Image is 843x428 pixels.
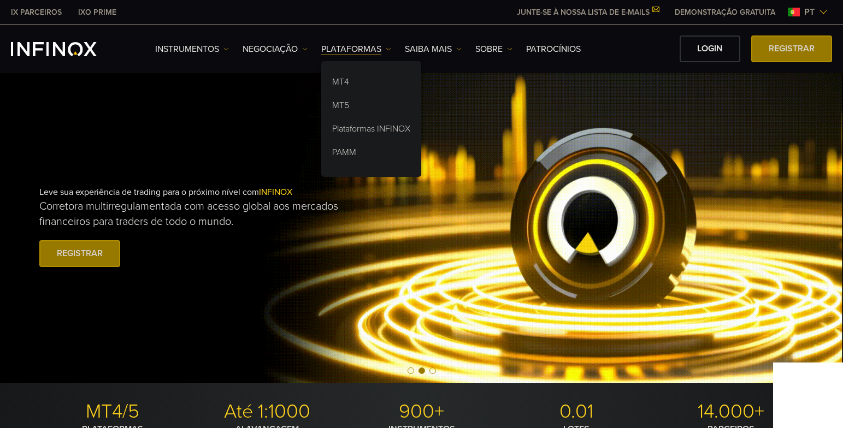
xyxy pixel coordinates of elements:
[11,42,122,56] a: INFINOX Logo
[658,400,804,424] p: 14.000+
[321,142,421,166] a: PAMM
[526,43,581,56] a: Patrocínios
[800,5,819,19] span: pt
[418,367,425,374] span: Go to slide 2
[321,119,421,142] a: Plataformas INFINOX
[39,400,186,424] p: MT4/5
[39,240,120,267] a: Registrar
[509,8,667,17] a: JUNTE-SE À NOSSA LISTA DE E-MAILS
[321,43,391,56] a: PLATAFORMAS
[39,169,445,287] div: Leve sua experiência de trading para o próximo nível com
[680,35,740,62] a: Login
[3,7,70,18] a: INFINOX
[39,199,364,229] p: Corretora multirregulamentada com acesso global aos mercados financeiros para traders de todo o m...
[155,43,229,56] a: Instrumentos
[751,35,832,62] a: Registrar
[349,400,495,424] p: 900+
[408,367,414,374] span: Go to slide 1
[321,96,421,119] a: MT5
[259,187,292,198] span: INFINOX
[475,43,512,56] a: SOBRE
[194,400,340,424] p: Até 1:1000
[503,400,650,424] p: 0.01
[667,7,783,18] a: INFINOX MENU
[429,367,436,374] span: Go to slide 3
[70,7,125,18] a: INFINOX
[321,72,421,96] a: MT4
[243,43,308,56] a: NEGOCIAÇÃO
[405,43,462,56] a: Saiba mais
